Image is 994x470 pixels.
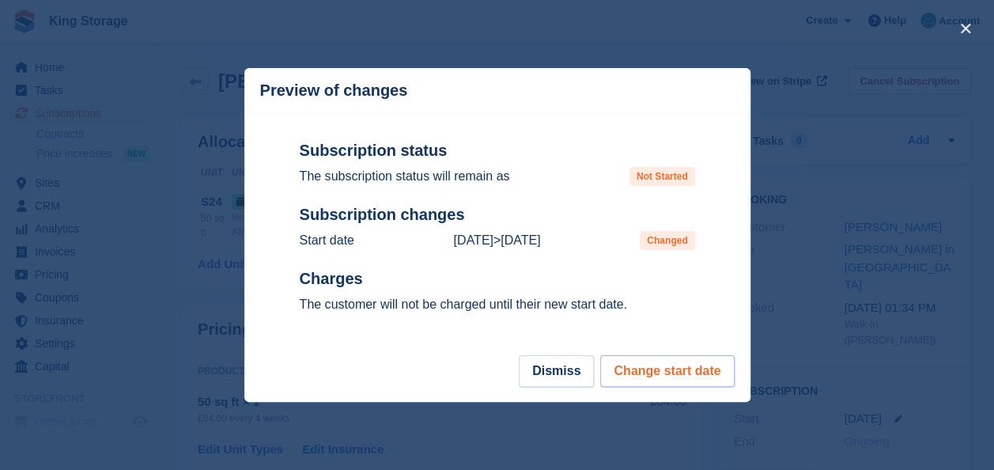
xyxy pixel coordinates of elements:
[300,295,695,314] p: The customer will not be charged until their new start date.
[300,167,510,186] p: The subscription status will remain as
[519,355,594,387] button: Dismiss
[300,269,695,289] h2: Charges
[501,233,540,247] time: 2025-09-04 23:00:00 UTC
[640,231,694,250] span: Changed
[453,231,540,250] p: >
[600,355,734,387] button: Change start date
[260,81,408,100] p: Preview of changes
[629,167,695,186] span: Not Started
[953,16,978,41] button: close
[453,233,493,247] time: 2025-09-04 00:00:00 UTC
[300,205,695,225] h2: Subscription changes
[300,141,695,161] h2: Subscription status
[300,231,354,250] p: Start date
